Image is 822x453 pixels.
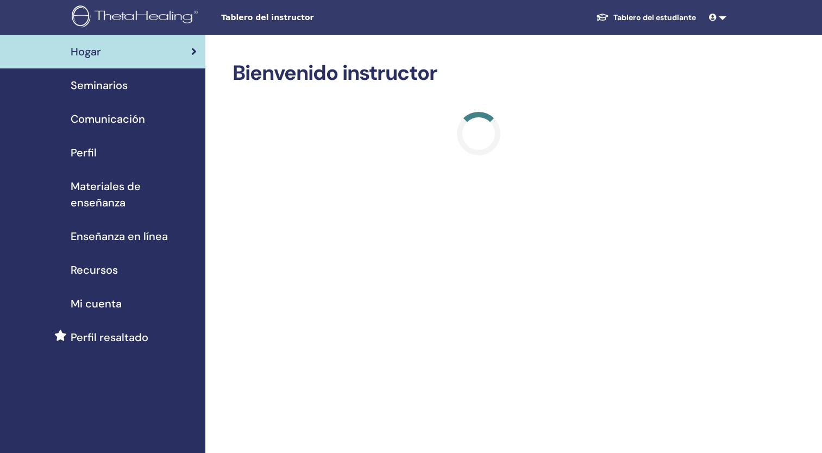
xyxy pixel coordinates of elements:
[587,8,705,28] a: Tablero del estudiante
[233,61,724,86] h2: Bienvenido instructor
[71,329,148,345] span: Perfil resaltado
[72,5,202,30] img: logo.png
[71,262,118,278] span: Recursos
[71,43,101,60] span: Hogar
[596,12,609,22] img: graduation-cap-white.svg
[71,144,97,161] span: Perfil
[71,295,122,312] span: Mi cuenta
[71,77,128,93] span: Seminarios
[71,178,197,211] span: Materiales de enseñanza
[71,228,168,244] span: Enseñanza en línea
[71,111,145,127] span: Comunicación
[221,12,384,23] span: Tablero del instructor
